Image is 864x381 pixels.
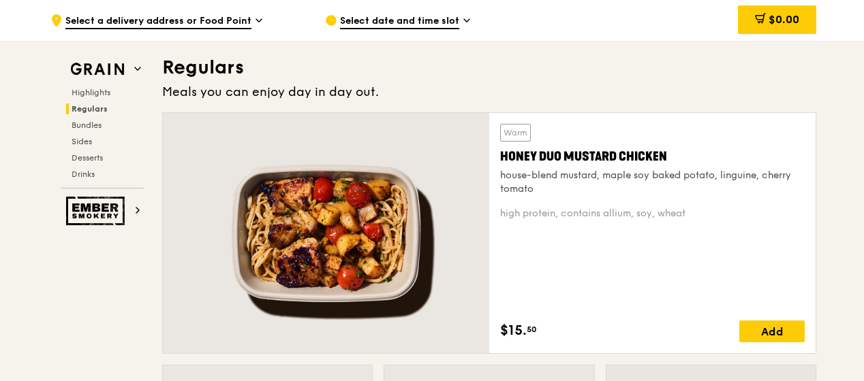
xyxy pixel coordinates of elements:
[72,104,108,114] span: Regulars
[500,320,527,341] span: $15.
[340,14,459,29] span: Select date and time slot
[162,55,816,80] h3: Regulars
[162,82,816,101] div: Meals you can enjoy day in day out.
[72,137,92,146] span: Sides
[769,13,799,26] span: $0.00
[739,320,805,342] div: Add
[500,124,531,142] div: Warm
[72,169,95,179] span: Drinks
[527,324,537,335] span: 50
[500,169,805,196] div: house-blend mustard, maple soy baked potato, linguine, cherry tomato
[66,197,129,225] img: Ember Smokery web logo
[500,147,805,166] div: Honey Duo Mustard Chicken
[72,153,103,163] span: Desserts
[65,14,251,29] span: Select a delivery address or Food Point
[72,120,102,130] span: Bundles
[72,88,110,97] span: Highlights
[500,207,805,220] div: high protein, contains allium, soy, wheat
[66,57,129,82] img: Grain web logo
